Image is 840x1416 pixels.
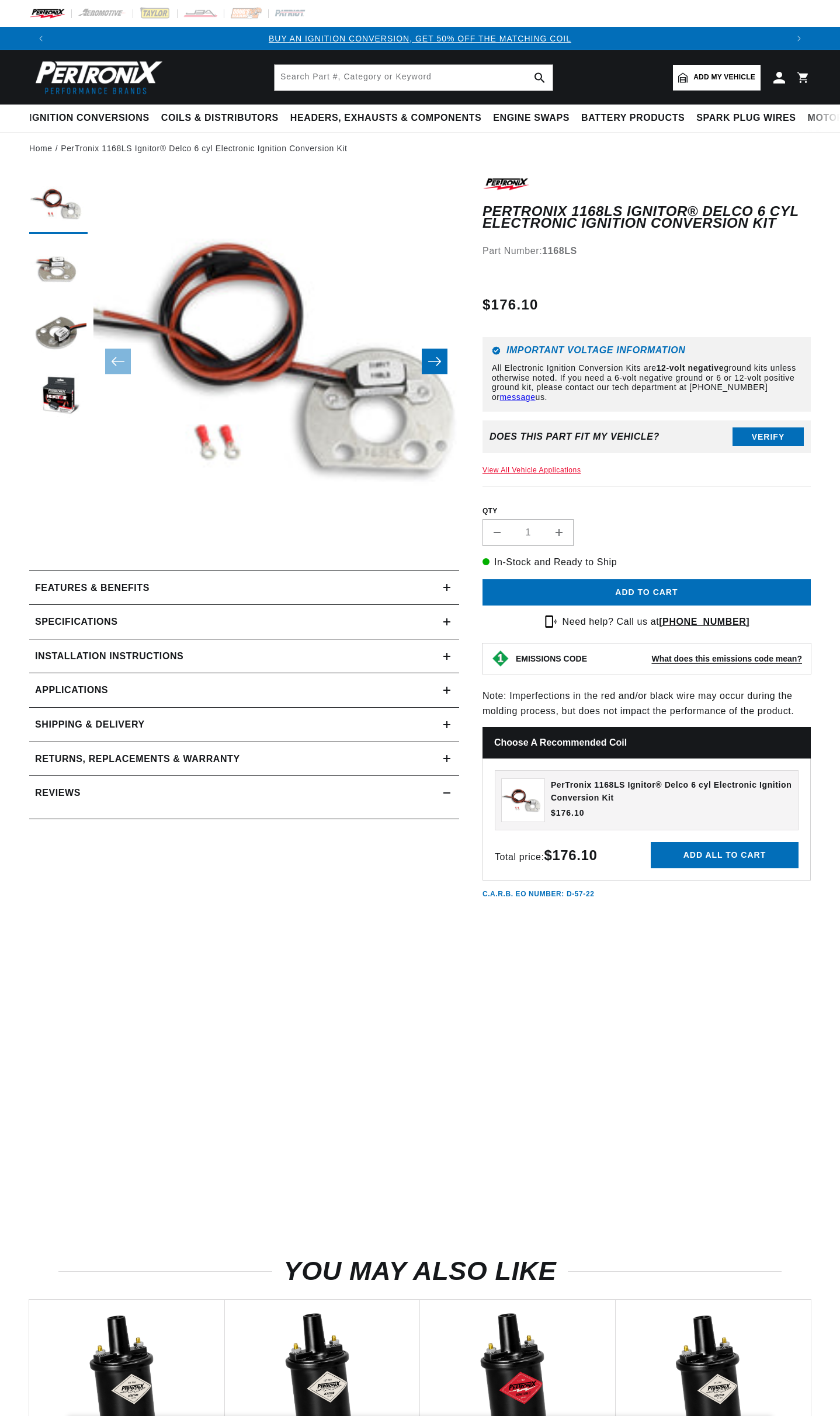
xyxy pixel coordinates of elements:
span: Battery Products [581,112,685,124]
button: Translation missing: en.sections.announcements.next_announcement [787,27,811,50]
button: Add all to cart [651,842,799,868]
summary: Reviews [29,776,459,810]
h2: Features & Benefits [35,580,150,596]
p: All Electronic Ignition Conversion Kits are ground kits unless otherwise noted. If you need a 6-v... [492,363,801,402]
button: Translation missing: en.sections.announcements.previous_announcement [29,27,53,50]
summary: Ignition Conversions [29,105,155,132]
span: Applications [35,683,108,698]
button: Load image 3 in gallery view [29,304,88,363]
h2: Choose a Recommended Coil [483,727,811,758]
summary: Shipping & Delivery [29,708,459,742]
strong: EMISSIONS CODE [516,654,587,663]
span: Total price: [495,852,598,862]
h2: Reviews [35,785,81,801]
button: Load image 4 in gallery view [29,368,88,427]
div: 1 of 3 [53,32,787,45]
strong: 1168LS [542,246,577,256]
div: Announcement [53,32,787,45]
p: C.A.R.B. EO Number: D-57-22 [483,889,595,899]
h2: Installation instructions [35,649,183,664]
p: In-Stock and Ready to Ship [483,555,811,570]
img: Pertronix [29,57,164,98]
a: Applications [29,673,459,708]
summary: Returns, Replacements & Warranty [29,742,459,776]
input: Search Part #, Category or Keyword [275,65,553,91]
a: [PHONE_NUMBER] [659,617,749,627]
span: Add my vehicle [693,72,755,83]
span: Spark Plug Wires [696,112,796,124]
h2: Shipping & Delivery [35,717,145,732]
a: Add my vehicle [673,65,761,91]
span: $176.10 [483,294,539,315]
span: Engine Swaps [493,112,570,124]
summary: Features & Benefits [29,571,459,605]
summary: Spark Plug Wires [690,105,801,132]
strong: $176.10 [544,847,597,863]
a: BUY AN IGNITION CONVERSION, GET 50% OFF THE MATCHING COIL [269,34,571,43]
h2: Returns, Replacements & Warranty [35,752,240,767]
p: Need help? Call us at [563,614,750,629]
strong: 12-volt negative [657,363,724,373]
button: Verify [733,427,804,446]
h1: PerTronix 1168LS Ignitor® Delco 6 cyl Electronic Ignition Conversion Kit [483,206,811,229]
div: Does This part fit My vehicle? [490,432,659,442]
summary: Battery Products [575,105,690,132]
button: search button [527,65,553,91]
h2: You may also like [58,1260,782,1282]
img: Emissions code [491,649,510,668]
button: Add to cart [483,579,811,606]
summary: Headers, Exhausts & Components [284,105,487,132]
strong: What does this emissions code mean? [651,654,802,663]
nav: breadcrumbs [29,142,811,155]
span: $176.10 [551,807,585,819]
media-gallery: Gallery Viewer [29,176,459,547]
label: QTY [483,506,811,516]
a: View All Vehicle Applications [483,466,581,474]
a: PerTronix 1168LS Ignitor® Delco 6 cyl Electronic Ignition Conversion Kit [61,142,347,155]
summary: Installation instructions [29,639,459,673]
div: Part Number: [483,243,811,259]
div: Note: Imperfections in the red and/or black wire may occur during the molding process, but does n... [483,176,811,899]
a: message [500,392,536,402]
button: EMISSIONS CODEWhat does this emissions code mean? [516,653,802,664]
summary: Coils & Distributors [155,105,284,132]
button: Slide left [105,349,131,374]
span: Ignition Conversions [29,112,150,124]
button: Load image 2 in gallery view [29,240,88,298]
h6: Important Voltage Information [492,346,801,355]
span: Headers, Exhausts & Components [290,112,481,124]
button: Load image 1 in gallery view [29,176,88,234]
summary: Specifications [29,605,459,639]
span: Coils & Distributors [161,112,279,124]
button: Slide right [422,349,447,374]
h2: Specifications [35,614,117,629]
summary: Engine Swaps [487,105,575,132]
a: Home [29,142,53,155]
